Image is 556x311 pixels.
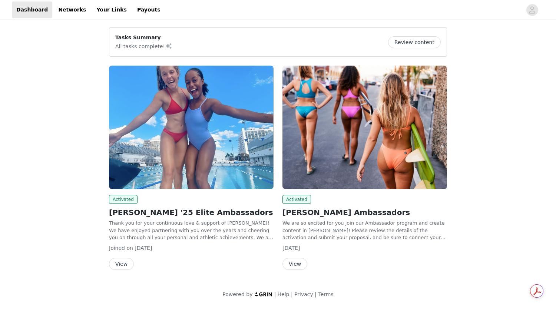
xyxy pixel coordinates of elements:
[278,291,289,297] a: Help
[133,1,165,18] a: Payouts
[109,261,134,267] a: View
[115,34,172,42] p: Tasks Summary
[109,207,274,218] h2: [PERSON_NAME] '25 Elite Ambassadors
[274,291,276,297] span: |
[282,66,447,189] img: JOLYN
[282,219,447,241] p: We are so excited for you join our Ambassador program and create content in [PERSON_NAME]! Please...
[109,195,138,204] span: Activated
[115,42,172,50] p: All tasks complete!
[92,1,131,18] a: Your Links
[529,4,536,16] div: avatar
[294,291,313,297] a: Privacy
[282,258,307,270] button: View
[254,292,273,297] img: logo
[109,245,133,251] span: Joined on
[282,195,311,204] span: Activated
[135,245,152,251] span: [DATE]
[282,245,300,251] span: [DATE]
[12,1,52,18] a: Dashboard
[291,291,293,297] span: |
[282,207,447,218] h2: [PERSON_NAME] Ambassadors
[318,291,333,297] a: Terms
[222,291,252,297] span: Powered by
[282,261,307,267] a: View
[109,258,134,270] button: View
[109,66,274,189] img: JOLYN
[54,1,90,18] a: Networks
[315,291,317,297] span: |
[388,36,441,48] button: Review content
[109,219,274,241] p: Thank you for your continuous love & support of [PERSON_NAME]! We have enjoyed partnering with yo...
